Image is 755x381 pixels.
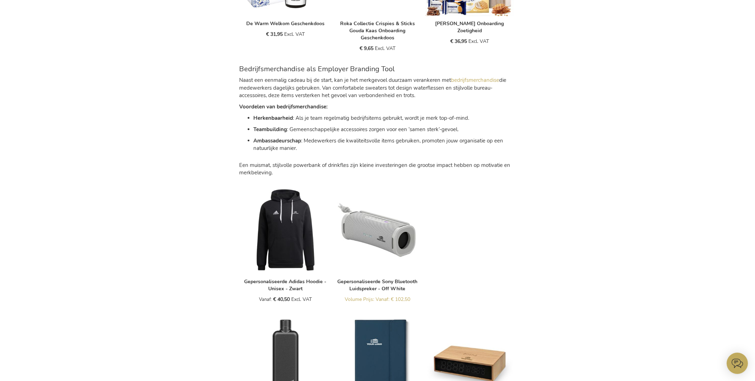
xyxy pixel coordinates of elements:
[375,45,395,52] span: Excl. VAT
[435,20,504,34] a: [PERSON_NAME] Onboarding Zoetigheid
[254,137,302,144] strong: Ambassadeurschap
[333,296,422,303] a: Volume Prijs: Vanaf € 102,50
[240,65,516,73] h3: Bedrijfsmerchandise als Employer Branding Tool
[333,269,422,276] a: Personalised Sony Bluetooth Speaker - Off White
[451,77,500,84] a: bedrijfsmerchandise
[727,353,748,374] iframe: belco-activator-frame
[254,126,516,133] p: : Gemeenschappelijke accessoires zorgen voor een ‘samen sterk’-gevoel.
[254,137,516,152] p: : Medewerkers die kwaliteitsvolle items gebruiken, promoten jouw organisatie op een natuurlijke m...
[254,114,516,122] p: : Als je team regelmatig bedrijfsitems gebruikt, wordt je merk top-of-mind.
[240,162,516,177] p: Een muismat, stijlvolle powerbank of drinkfles zijn kleine investeringen die grootse impact hebbe...
[345,296,374,303] span: Volume Prijs:
[241,11,330,18] a: The Warm Welcome Gift Box
[259,296,272,303] span: Vanaf
[333,186,422,274] img: Personalised Sony Bluetooth Speaker - Off White
[254,126,287,133] strong: Teambuilding
[254,114,293,122] strong: Herkenbaarheid
[273,296,290,303] span: € 40,50
[266,31,283,38] span: € 31,95
[338,278,418,292] a: Gepersonaliseerde Sony Bluetooth Luidspreker - Off White
[340,20,415,41] a: Roka Collectie Crispies & Sticks Gouda Kaas Onboarding Geschenkdoos
[244,278,327,292] a: Gepersonaliseerde Adidas Hoodie - Unisex - Zwart
[376,296,389,303] span: Vanaf
[426,11,514,18] a: Jules Destrooper Onboarding Sweetness
[360,45,373,52] span: € 9,65
[241,186,330,274] img: Gepersonaliseerde Adidas Hoodie - Unisex - Zwart
[468,38,489,45] span: Excl. VAT
[333,11,422,18] a: Roka Collectie Crispies & Sticks Gouda Kaas Onboarding Geschenkdoos
[246,20,325,27] a: De Warm Welkom Geschenkdoos
[450,38,467,45] span: € 36,95
[240,103,328,110] strong: Voordelen van bedrijfsmerchandise:
[284,31,305,38] span: Excl. VAT
[241,269,330,276] a: Gepersonaliseerde Adidas Hoodie - Unisex - Zwart
[291,296,312,303] span: Excl. VAT
[391,296,410,303] span: € 102,50
[240,77,516,99] p: Naast een eenmalig cadeau bij de start, kan je het merkgevoel duurzaam verankeren met die medewer...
